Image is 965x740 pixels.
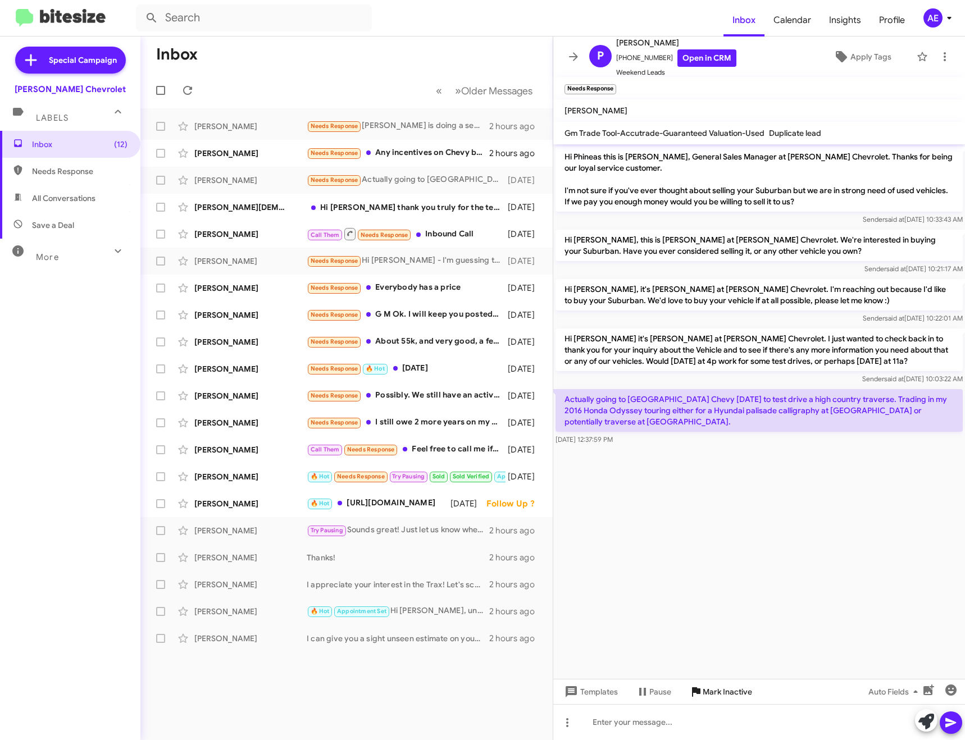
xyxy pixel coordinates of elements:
[723,4,764,36] a: Inbox
[337,607,386,615] span: Appointment Set
[565,128,764,138] span: Gm Trade Tool-Accutrade-Guaranteed Valuation-Used
[32,193,95,204] span: All Conversations
[556,279,963,310] p: Hi [PERSON_NAME], it's [PERSON_NAME] at [PERSON_NAME] Chevrolet. I'm reaching out because I'd lik...
[506,175,544,186] div: [DATE]
[868,682,922,702] span: Auto Fields
[311,284,358,291] span: Needs Response
[311,149,358,157] span: Needs Response
[455,84,461,98] span: »
[885,215,904,223] span: said at
[307,470,506,483] div: I also may have solved my issue. Not confirmed yet but working to pick up [DATE] morning. Let me ...
[489,579,544,590] div: 2 hours ago
[862,374,963,383] span: Sender [DATE] 10:03:22 AM
[884,374,904,383] span: said at
[194,202,307,213] div: [PERSON_NAME][DEMOGRAPHIC_DATA]
[194,552,307,563] div: [PERSON_NAME]
[36,113,69,123] span: Labels
[307,173,506,186] div: Actually going to [GEOGRAPHIC_DATA] Chevy [DATE] to test drive a high country traverse. Trading i...
[194,229,307,240] div: [PERSON_NAME]
[194,121,307,132] div: [PERSON_NAME]
[506,417,544,428] div: [DATE]
[703,682,752,702] span: Mark Inactive
[194,579,307,590] div: [PERSON_NAME]
[311,446,340,453] span: Call Them
[307,389,506,402] div: Possibly. We still have an active loan on the car.
[311,500,330,507] span: 🔥 Hot
[307,605,489,618] div: Hi [PERSON_NAME], unfortunately our Blazer ended up selling. Please let me know if we can assist ...
[436,84,442,98] span: «
[565,84,616,94] small: Needs Response
[885,314,904,322] span: said at
[194,255,307,267] div: [PERSON_NAME]
[764,4,820,36] a: Calendar
[307,416,506,429] div: I still owe 2 more years on my car,so I doubt I would be of any help.
[649,682,671,702] span: Pause
[32,220,74,231] span: Save a Deal
[506,390,544,401] div: [DATE]
[311,311,358,318] span: Needs Response
[506,471,544,482] div: [DATE]
[870,4,914,36] a: Profile
[392,473,425,480] span: Try Pausing
[506,336,544,348] div: [DATE]
[311,607,330,615] span: 🔥 Hot
[506,229,544,240] div: [DATE]
[433,473,445,480] span: Sold
[347,446,395,453] span: Needs Response
[194,444,307,455] div: [PERSON_NAME]
[506,309,544,321] div: [DATE]
[307,443,506,456] div: Feel free to call me if you'd like I don't have time to come into the dealership
[914,8,953,28] button: AE
[194,525,307,536] div: [PERSON_NAME]
[307,579,489,590] div: I appreciate your interest in the Trax! Let's schedule an appointment so you can visit the dealer...
[36,252,59,262] span: More
[361,231,408,239] span: Needs Response
[489,633,544,644] div: 2 hours ago
[194,471,307,482] div: [PERSON_NAME]
[864,264,963,273] span: Sender [DATE] 10:21:17 AM
[489,552,544,563] div: 2 hours ago
[366,365,385,372] span: 🔥 Hot
[616,67,736,78] span: Weekend Leads
[430,79,539,102] nav: Page navigation example
[565,106,627,116] span: [PERSON_NAME]
[489,121,544,132] div: 2 hours ago
[307,120,489,133] div: [PERSON_NAME] is doing a search to find the exact vehicle with options that I would like. He said...
[307,497,450,510] div: [URL][DOMAIN_NAME]
[506,363,544,374] div: [DATE]
[429,79,449,102] button: Previous
[486,498,544,509] div: Follow Up ?
[307,202,506,213] div: Hi [PERSON_NAME] thank you truly for the text Do you have car available? I m interested in the Ch...
[32,139,128,150] span: Inbox
[311,338,358,345] span: Needs Response
[556,389,963,432] p: Actually going to [GEOGRAPHIC_DATA] Chevy [DATE] to test drive a high country traverse. Trading i...
[863,314,963,322] span: Sender [DATE] 10:22:01 AM
[813,47,911,67] button: Apply Tags
[556,435,613,444] span: [DATE] 12:37:59 PM
[489,606,544,617] div: 2 hours ago
[489,148,544,159] div: 2 hours ago
[497,473,547,480] span: Appointment Set
[461,85,532,97] span: Older Messages
[307,147,489,159] div: Any incentives on Chevy blazers no electric gas power only or hybrid
[114,139,128,150] span: (12)
[311,176,358,184] span: Needs Response
[311,527,343,534] span: Try Pausing
[307,254,506,267] div: Hi [PERSON_NAME] - I'm guessing this text was auto generated...I am the guy who you were checking...
[194,498,307,509] div: [PERSON_NAME]
[680,682,761,702] button: Mark Inactive
[15,47,126,74] a: Special Campaign
[489,525,544,536] div: 2 hours ago
[311,257,358,264] span: Needs Response
[194,175,307,186] div: [PERSON_NAME]
[450,498,486,509] div: [DATE]
[194,309,307,321] div: [PERSON_NAME]
[506,282,544,294] div: [DATE]
[448,79,539,102] button: Next
[556,147,963,212] p: Hi Phineas this is [PERSON_NAME], General Sales Manager at [PERSON_NAME] Chevrolet. Thanks for be...
[820,4,870,36] a: Insights
[194,606,307,617] div: [PERSON_NAME]
[307,633,489,644] div: I can give you a sight unseen estimate on your rogue without seeing it in person, would you like ...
